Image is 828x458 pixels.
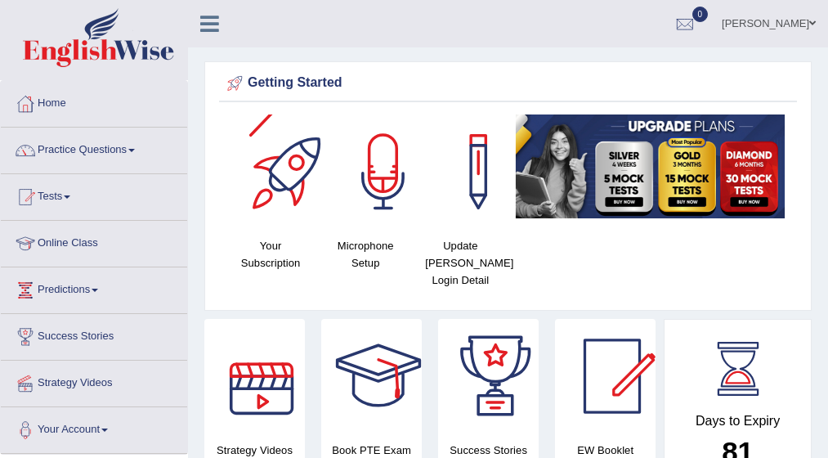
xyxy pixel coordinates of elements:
[1,81,187,122] a: Home
[231,237,310,272] h4: Your Subscription
[516,114,785,218] img: small5.jpg
[1,314,187,355] a: Success Stories
[421,237,499,289] h4: Update [PERSON_NAME] Login Detail
[1,128,187,168] a: Practice Questions
[326,237,405,272] h4: Microphone Setup
[683,414,793,429] h4: Days to Expiry
[1,407,187,448] a: Your Account
[1,361,187,402] a: Strategy Videos
[1,267,187,308] a: Predictions
[1,174,187,215] a: Tests
[692,7,709,22] span: 0
[223,71,793,96] div: Getting Started
[1,221,187,262] a: Online Class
